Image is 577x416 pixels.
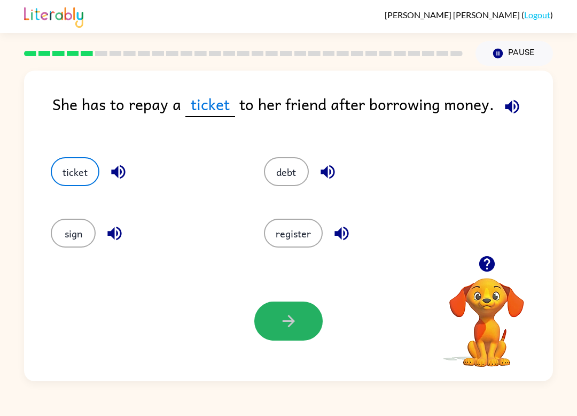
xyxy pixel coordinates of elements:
div: ( ) [385,10,553,20]
a: Logout [524,10,550,20]
button: debt [264,157,309,186]
span: ticket [185,92,235,117]
span: [PERSON_NAME] [PERSON_NAME] [385,10,521,20]
button: register [264,219,323,248]
video: Your browser must support playing .mp4 files to use Literably. Please try using another browser. [433,261,540,368]
img: Literably [24,4,83,28]
div: She has to repay a to her friend after borrowing money. [52,92,553,136]
button: Pause [475,41,553,66]
button: sign [51,219,96,248]
button: ticket [51,157,99,186]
